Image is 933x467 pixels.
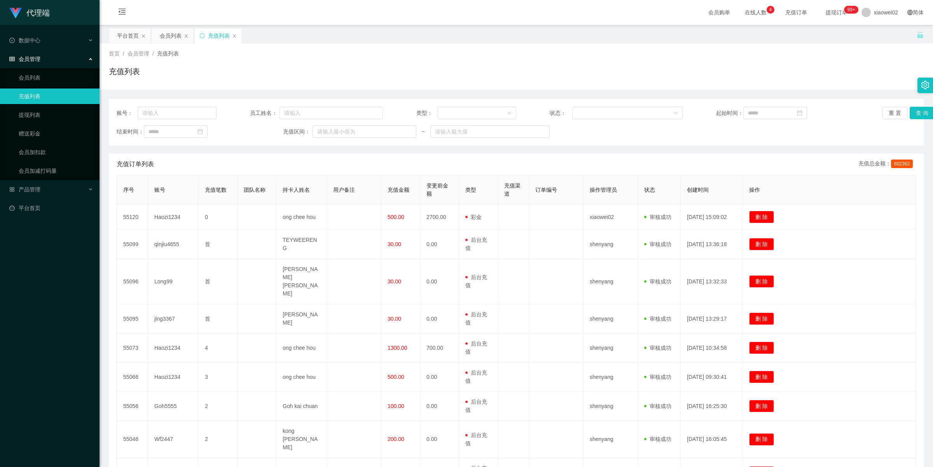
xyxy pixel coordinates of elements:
[465,274,487,288] span: 后台充值
[907,10,913,15] i: 图标: global
[681,304,743,333] td: [DATE] 13:29:17
[822,10,851,15] span: 提现订单
[9,38,15,43] i: 图标: check-circle-o
[148,363,199,392] td: Haozi1234
[333,187,355,193] span: 用户备注
[681,421,743,458] td: [DATE] 16:05:45
[749,342,774,354] button: 删 除
[797,110,802,116] i: 图标: calendar
[416,128,430,136] span: ~
[388,345,407,351] span: 1300.00
[781,10,811,15] span: 充值订单
[117,128,144,136] span: 结束时间：
[9,200,93,216] a: 图标: dashboard平台首页
[276,333,327,363] td: ong chee hou
[199,259,238,304] td: 首
[420,259,459,304] td: 0.00
[109,0,135,25] i: 图标: menu-fold
[921,81,930,89] i: 图标: setting
[148,392,199,421] td: Goh5555
[716,109,743,117] span: 起始时间：
[882,107,907,119] button: 重 置
[550,109,572,117] span: 状态：
[388,316,401,322] span: 30.00
[276,259,327,304] td: [PERSON_NAME] [PERSON_NAME]
[507,111,512,116] i: 图标: down
[128,50,149,57] span: 会员管理
[388,214,404,220] span: 500.00
[644,214,671,220] span: 审核成功
[283,128,313,136] span: 充值区间：
[687,187,709,193] span: 创建时间
[749,238,774,250] button: 删 除
[535,187,557,193] span: 订单编号
[9,9,50,16] a: 代理端
[9,56,15,62] i: 图标: table
[584,259,638,304] td: shenyang
[420,304,459,333] td: 0.00
[420,230,459,259] td: 0.00
[199,421,238,458] td: 2
[138,107,217,119] input: 请输入
[117,230,148,259] td: 55099
[117,205,148,230] td: 55120
[199,230,238,259] td: 首
[767,6,774,14] sup: 4
[123,187,134,193] span: 序号
[199,304,238,333] td: 首
[157,50,179,57] span: 充值列表
[465,399,487,413] span: 后台充值
[117,304,148,333] td: 55095
[199,333,238,363] td: 4
[148,304,199,333] td: jing3367
[465,237,487,251] span: 后台充值
[420,363,459,392] td: 0.00
[584,230,638,259] td: shenyang
[199,33,205,38] i: 图标: sync
[276,421,327,458] td: kong [PERSON_NAME]
[152,50,154,57] span: /
[465,340,487,355] span: 后台充值
[9,37,40,43] span: 数据中心
[197,129,203,134] i: 图标: calendar
[858,160,916,169] div: 充值总金额：
[19,144,93,160] a: 会员加扣款
[388,278,401,285] span: 30.00
[891,160,913,168] span: 602363
[283,187,310,193] span: 持卡人姓名
[584,304,638,333] td: shenyang
[426,182,448,197] span: 变更前金额
[154,187,165,193] span: 账号
[117,333,148,363] td: 55073
[681,392,743,421] td: [DATE] 16:25:30
[9,8,22,19] img: logo.9652507e.png
[769,6,772,14] p: 4
[749,371,774,383] button: 删 除
[584,392,638,421] td: shenyang
[465,214,482,220] span: 彩金
[276,304,327,333] td: [PERSON_NAME]
[749,312,774,325] button: 删 除
[26,0,50,25] h1: 代理端
[148,205,199,230] td: Haozi1234
[199,392,238,421] td: 2
[584,363,638,392] td: shenyang
[160,28,182,43] div: 会员列表
[313,125,416,138] input: 请输入最小值为
[276,205,327,230] td: ong chee hou
[117,28,139,43] div: 平台首页
[109,66,140,77] h1: 充值列表
[208,28,230,43] div: 充值列表
[420,421,459,458] td: 0.00
[741,10,771,15] span: 在线人数
[844,6,858,14] sup: 1205
[590,187,617,193] span: 操作管理员
[644,403,671,409] span: 审核成功
[184,34,189,38] i: 图标: close
[19,126,93,141] a: 赠送彩金
[388,241,401,247] span: 30.00
[280,107,383,119] input: 请输入
[416,109,438,117] span: 类型：
[749,400,774,412] button: 删 除
[19,70,93,85] a: 会员列表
